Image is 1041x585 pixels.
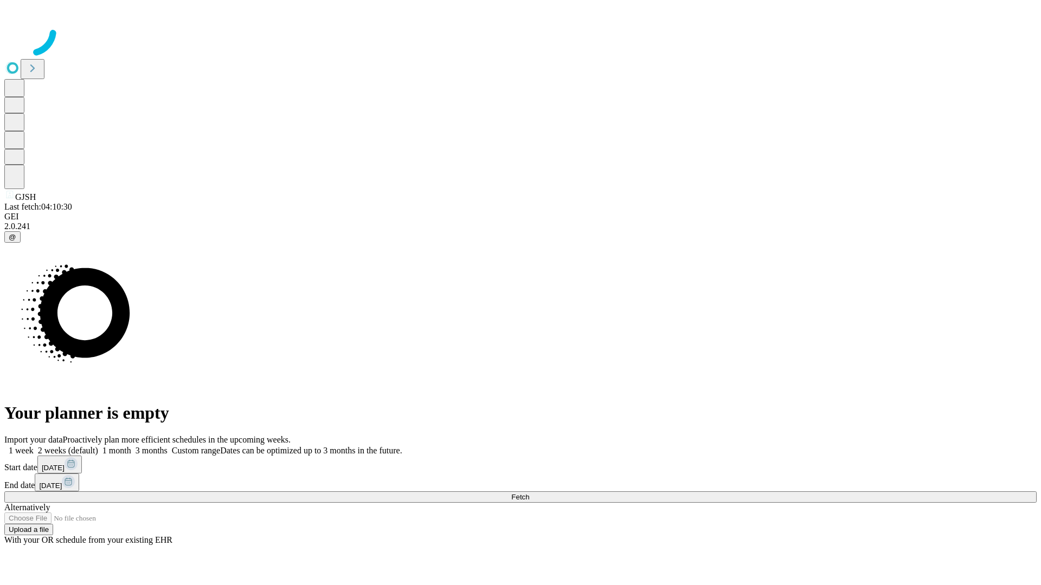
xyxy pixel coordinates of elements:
[4,535,172,544] span: With your OR schedule from your existing EHR
[102,446,131,455] span: 1 month
[15,192,36,201] span: GJSH
[4,231,21,243] button: @
[136,446,168,455] span: 3 months
[4,212,1037,222] div: GEI
[4,491,1037,503] button: Fetch
[37,456,82,473] button: [DATE]
[63,435,291,444] span: Proactively plan more efficient schedules in the upcoming weeks.
[220,446,402,455] span: Dates can be optimized up to 3 months in the future.
[35,473,79,491] button: [DATE]
[172,446,220,455] span: Custom range
[4,503,50,512] span: Alternatively
[4,524,53,535] button: Upload a file
[4,456,1037,473] div: Start date
[38,446,98,455] span: 2 weeks (default)
[9,233,16,241] span: @
[4,435,63,444] span: Import your data
[4,403,1037,423] h1: Your planner is empty
[9,446,34,455] span: 1 week
[4,222,1037,231] div: 2.0.241
[39,482,62,490] span: [DATE]
[42,464,65,472] span: [DATE]
[4,202,72,211] span: Last fetch: 04:10:30
[511,493,529,501] span: Fetch
[4,473,1037,491] div: End date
